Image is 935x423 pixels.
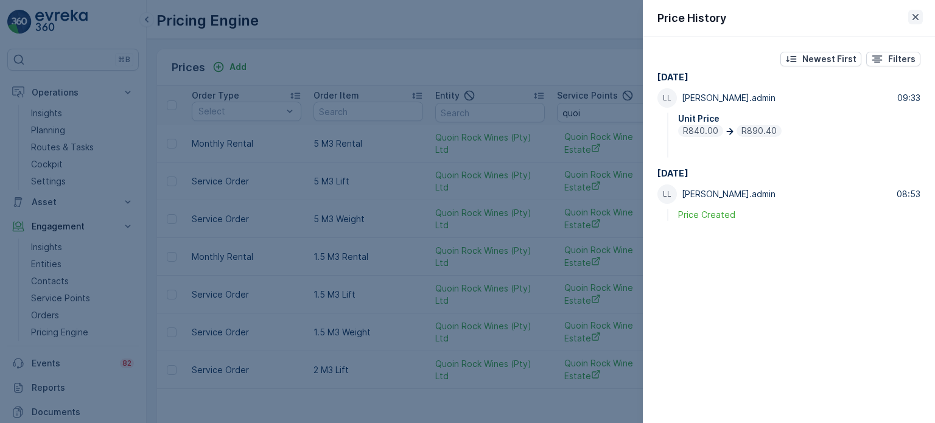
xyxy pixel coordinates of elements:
[657,184,677,204] div: LL
[682,92,776,104] p: [PERSON_NAME].admin
[897,188,920,200] p: 08:53
[657,10,726,27] p: Price History
[657,88,677,108] div: LL
[657,167,920,180] p: [DATE]
[682,188,776,200] p: [PERSON_NAME].admin
[866,52,920,66] button: Filters
[897,92,920,104] p: 09:33
[678,113,782,125] p: Unit Price
[683,125,718,136] span: R840.00
[657,71,920,83] p: [DATE]
[678,209,735,221] p: Price Created
[741,125,777,136] span: R890.40
[780,52,861,66] button: Newest First
[888,53,916,65] p: Filters
[802,53,856,65] p: Newest First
